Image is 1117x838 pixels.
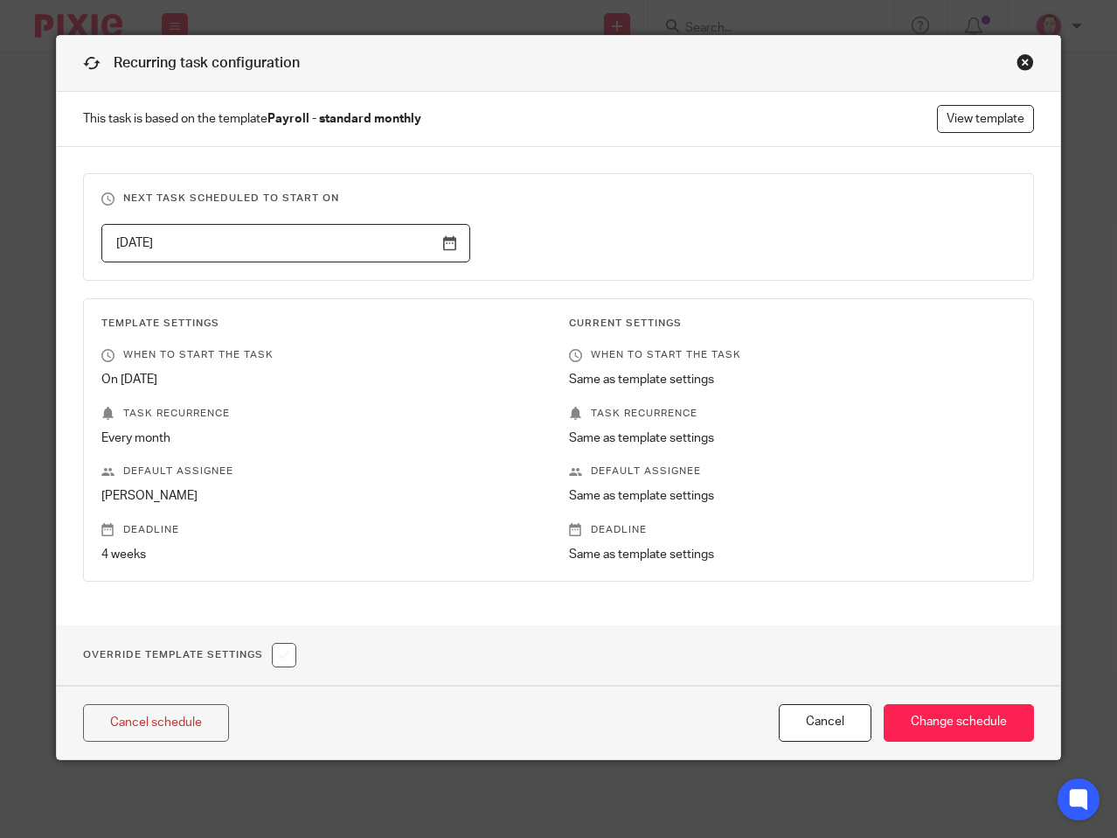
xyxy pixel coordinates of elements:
p: Default assignee [569,464,1016,478]
h3: Current Settings [569,317,1016,331]
h1: Override Template Settings [83,643,296,667]
p: 4 weeks [101,546,548,563]
p: When to start the task [101,348,548,362]
input: Change schedule [884,704,1034,742]
p: Same as template settings [569,429,1016,447]
p: Task recurrence [569,407,1016,421]
p: Deadline [569,523,1016,537]
span: This task is based on the template [83,110,421,128]
p: Task recurrence [101,407,548,421]
p: When to start the task [569,348,1016,362]
a: View template [937,105,1034,133]
button: Cancel [779,704,871,742]
p: [PERSON_NAME] [101,487,548,505]
h1: Recurring task configuration [83,53,300,73]
a: Cancel schedule [83,704,229,742]
p: Same as template settings [569,487,1016,505]
p: Every month [101,429,548,447]
p: Same as template settings [569,546,1016,563]
p: Default assignee [101,464,548,478]
div: Close this dialog window [1016,53,1034,71]
h3: Next task scheduled to start on [101,192,1016,206]
p: Deadline [101,523,548,537]
h3: Template Settings [101,317,548,331]
strong: Payroll - standard monthly [267,113,421,125]
p: Same as template settings [569,371,1016,388]
p: On [DATE] [101,371,548,388]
